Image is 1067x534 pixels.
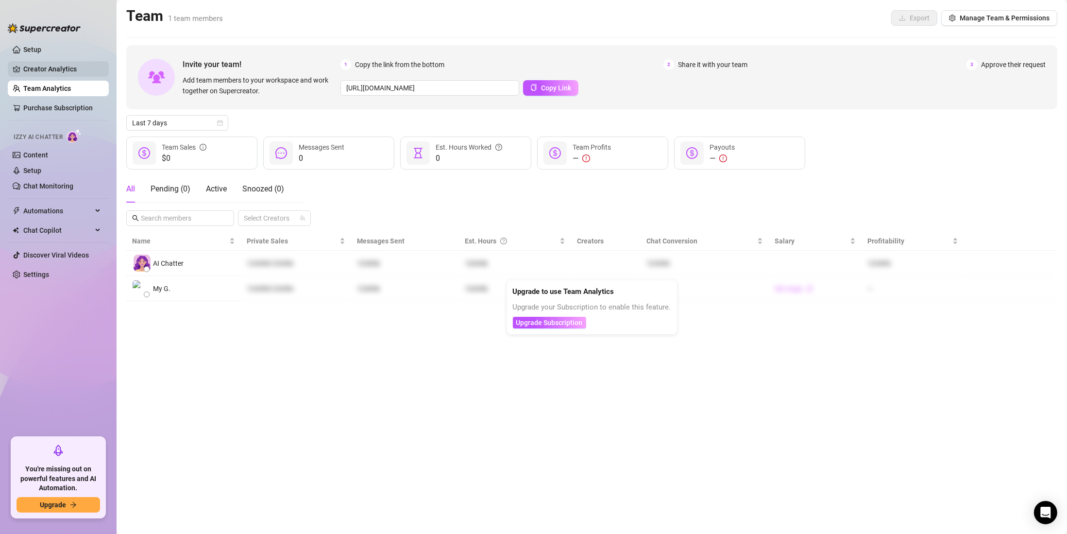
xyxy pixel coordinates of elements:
[23,151,48,159] a: Content
[1034,501,1057,524] div: Open Intercom Messenger
[862,276,964,301] td: —
[862,251,964,276] td: 123456
[70,501,77,508] span: arrow-right
[134,255,151,272] img: izzy-ai-chatter-avatar-DDCN_rTZ.svg
[247,237,288,245] span: Private Sales
[23,223,92,238] span: Chat Copilot
[14,133,63,142] span: Izzy AI Chatter
[513,287,614,296] strong: Upgrade to use Team Analytics
[573,153,611,164] div: —
[126,183,135,195] div: All
[23,182,73,190] a: Chat Monitoring
[162,153,206,164] span: $0
[13,207,20,215] span: thunderbolt
[775,285,813,293] a: Set wageedit
[141,213,220,224] input: Search members
[17,497,100,513] button: Upgradearrow-right
[549,147,561,159] span: dollar-circle
[132,215,139,222] span: search
[465,283,565,294] div: 123456
[275,147,287,159] span: message
[582,155,590,162] span: exclamation-circle
[523,80,578,96] button: Copy Link
[513,303,671,311] span: Upgrade your Subscription to enable this feature.
[132,236,227,246] span: Name
[132,116,222,130] span: Last 7 days
[775,237,795,245] span: Salary
[495,142,502,153] span: question-circle
[340,59,351,70] span: 1
[52,445,64,456] span: rocket
[183,75,337,96] span: Add team members to your workspace and work together on Supercreator.
[168,14,223,23] span: 1 team members
[13,227,19,234] img: Chat Copilot
[153,283,170,294] span: My G.
[867,237,904,245] span: Profitability
[357,283,453,294] div: 123456
[8,23,81,33] img: logo-BBDzfeDw.svg
[67,129,82,143] img: AI Chatter
[40,501,66,509] span: Upgrade
[133,280,149,296] img: My Good Latin
[513,317,586,328] button: Upgrade Subscription
[126,7,223,25] h2: Team
[641,251,768,276] td: 123456
[162,142,206,153] div: Team Sales
[153,258,184,269] span: AI Chatter
[23,46,41,53] a: Setup
[23,251,89,259] a: Discover Viral Videos
[200,142,206,153] span: info-circle
[806,285,813,292] span: edit
[23,203,92,219] span: Automations
[573,143,611,151] span: Team Profits
[412,147,424,159] span: hourglass
[23,61,101,77] a: Creator Analytics
[571,232,641,251] th: Creators
[299,153,344,164] span: 0
[516,319,583,327] span: Upgrade Subscription
[300,215,305,221] span: team
[710,153,735,164] div: —
[465,236,558,246] div: Est. Hours
[436,142,502,153] div: Est. Hours Worked
[641,276,768,301] td: 123456
[981,59,1046,70] span: Approve their request
[941,10,1057,26] button: Manage Team & Permissions
[719,155,727,162] span: exclamation-circle
[242,184,284,193] span: Snoozed ( 0 )
[355,59,444,70] span: Copy the link from the bottom
[151,183,190,195] div: Pending ( 0 )
[17,465,100,493] span: You're missing out on powerful features and AI Automation.
[247,258,345,269] div: 123456 123456
[357,258,453,269] div: 123456
[678,59,747,70] span: Share it with your team
[206,184,227,193] span: Active
[247,283,345,294] div: 123456 123456
[357,237,405,245] span: Messages Sent
[465,258,565,269] div: 123456
[891,10,937,26] button: Export
[138,147,150,159] span: dollar-circle
[299,143,344,151] span: Messages Sent
[646,237,697,245] span: Chat Conversion
[663,59,674,70] span: 2
[23,167,41,174] a: Setup
[530,84,537,91] span: copy
[949,15,956,21] span: setting
[541,84,571,92] span: Copy Link
[966,59,977,70] span: 3
[710,143,735,151] span: Payouts
[23,85,71,92] a: Team Analytics
[960,14,1050,22] span: Manage Team & Permissions
[500,236,507,246] span: question-circle
[686,147,698,159] span: dollar-circle
[23,100,101,116] a: Purchase Subscription
[217,120,223,126] span: calendar
[23,271,49,278] a: Settings
[436,153,502,164] span: 0
[183,58,340,70] span: Invite your team!
[126,232,241,251] th: Name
